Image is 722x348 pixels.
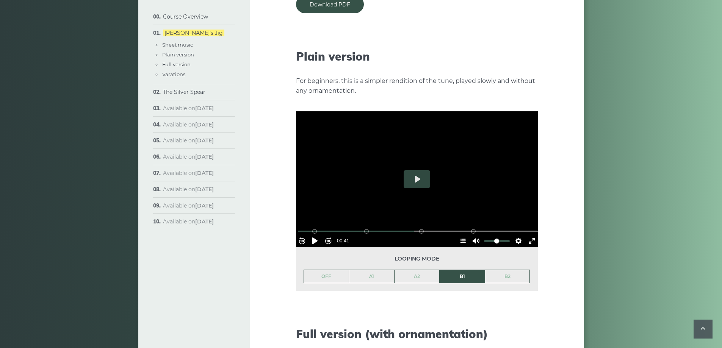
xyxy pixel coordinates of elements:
a: Varations [162,71,185,77]
strong: [DATE] [195,170,214,176]
a: A2 [395,270,440,283]
strong: [DATE] [195,153,214,160]
span: Available on [163,121,214,128]
span: Available on [163,186,214,193]
strong: [DATE] [195,137,214,144]
h2: Full version (with ornamentation) [296,327,538,341]
h2: Plain version [296,50,538,63]
strong: [DATE] [195,105,214,112]
strong: [DATE] [195,121,214,128]
a: Course Overview [163,13,208,20]
span: Looping mode [304,254,530,263]
a: A1 [349,270,394,283]
span: Available on [163,153,214,160]
span: Available on [163,137,214,144]
a: Full version [162,61,191,67]
a: B2 [485,270,530,283]
a: Sheet music [162,42,193,48]
a: Plain version [162,51,194,58]
a: The Silver Spear [163,89,205,95]
span: Available on [163,218,214,225]
a: OFF [304,270,349,283]
strong: [DATE] [195,202,214,209]
p: For beginners, this is a simpler rendition of the tune, played slowly and without any ornamentation. [296,76,538,96]
span: Available on [163,105,214,112]
span: Available on [163,202,214,209]
a: [PERSON_NAME]’s Jig [163,30,224,36]
strong: [DATE] [195,186,214,193]
strong: [DATE] [195,218,214,225]
span: Available on [163,170,214,176]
